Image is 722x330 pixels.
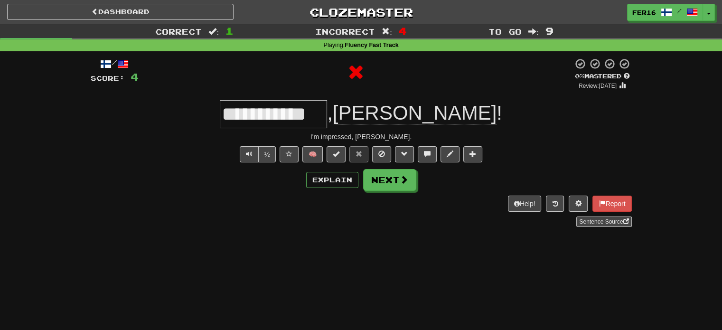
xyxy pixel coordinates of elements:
span: Score: [91,74,125,82]
a: Dashboard [7,4,234,20]
span: 4 [399,25,407,37]
span: 9 [545,25,553,37]
button: Discuss sentence (alt+u) [418,146,437,162]
span: [PERSON_NAME] [333,102,497,124]
button: Help! [508,196,542,212]
div: / [91,58,139,70]
span: : [528,28,539,36]
button: Set this sentence to 100% Mastered (alt+m) [327,146,346,162]
button: Next [363,169,416,191]
button: Edit sentence (alt+d) [441,146,459,162]
button: Explain [306,172,358,188]
span: Correct [155,27,202,36]
span: Incorrect [315,27,375,36]
button: Round history (alt+y) [546,196,564,212]
a: Clozemaster [248,4,474,20]
span: 1 [225,25,234,37]
button: Add to collection (alt+a) [463,146,482,162]
div: Text-to-speech controls [238,146,276,162]
strong: Fluency Fast Track [345,42,398,48]
span: Fer16 [632,8,656,17]
button: Report [592,196,631,212]
span: : [208,28,219,36]
span: 4 [131,71,139,83]
button: Grammar (alt+g) [395,146,414,162]
button: Ignore sentence (alt+i) [372,146,391,162]
button: ½ [258,146,276,162]
a: Fer16 / [627,4,703,21]
a: Sentence Source [576,217,631,227]
small: Review: [DATE] [579,83,617,89]
span: To go [488,27,522,36]
button: Play sentence audio (ctl+space) [240,146,259,162]
span: / [677,8,682,14]
div: Mastered [573,72,632,81]
span: , ! [327,102,502,124]
button: Reset to 0% Mastered (alt+r) [349,146,368,162]
span: : [382,28,392,36]
span: 0 % [575,72,584,80]
button: 🧠 [302,146,323,162]
button: Favorite sentence (alt+f) [280,146,299,162]
div: I'm impressed, [PERSON_NAME]. [91,132,632,141]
